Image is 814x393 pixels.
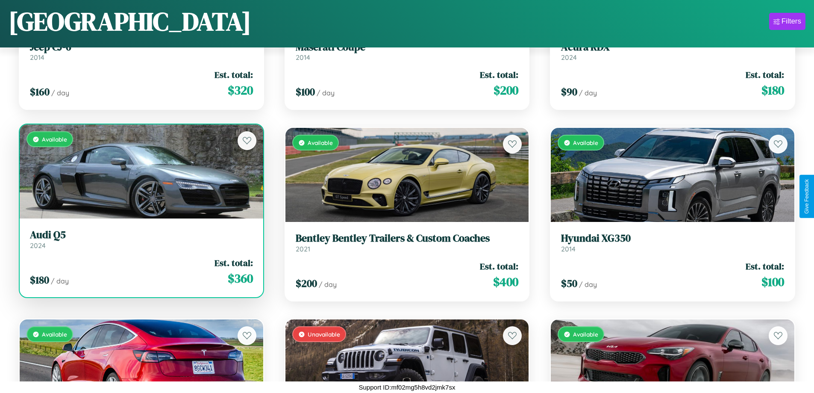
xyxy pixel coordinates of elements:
[296,41,519,62] a: Maserati Coupe2014
[30,241,46,250] span: 2024
[573,139,598,146] span: Available
[215,257,253,269] span: Est. total:
[296,85,315,99] span: $ 100
[42,136,67,143] span: Available
[761,273,784,290] span: $ 100
[561,232,784,245] h3: Hyundai XG350
[30,229,253,250] a: Audi Q52024
[51,89,69,97] span: / day
[769,13,805,30] button: Filters
[30,41,253,53] h3: Jeep CJ-6
[30,53,44,62] span: 2014
[480,260,518,272] span: Est. total:
[561,245,576,253] span: 2014
[30,41,253,62] a: Jeep CJ-62014
[493,273,518,290] span: $ 400
[804,179,810,214] div: Give Feedback
[782,17,801,26] div: Filters
[296,232,519,245] h3: Bentley Bentley Trailers & Custom Coaches
[296,41,519,53] h3: Maserati Coupe
[296,245,310,253] span: 2021
[51,277,69,285] span: / day
[746,260,784,272] span: Est. total:
[561,41,784,53] h3: Acura RDX
[42,331,67,338] span: Available
[228,270,253,287] span: $ 360
[296,53,310,62] span: 2014
[561,85,577,99] span: $ 90
[30,273,49,287] span: $ 180
[573,331,598,338] span: Available
[561,53,577,62] span: 2024
[561,276,577,290] span: $ 50
[296,276,317,290] span: $ 200
[480,68,518,81] span: Est. total:
[308,139,333,146] span: Available
[761,82,784,99] span: $ 180
[308,331,340,338] span: Unavailable
[494,82,518,99] span: $ 200
[579,280,597,289] span: / day
[228,82,253,99] span: $ 320
[296,232,519,253] a: Bentley Bentley Trailers & Custom Coaches2021
[215,68,253,81] span: Est. total:
[9,4,251,39] h1: [GEOGRAPHIC_DATA]
[319,280,337,289] span: / day
[359,381,455,393] p: Support ID: mf02mg5h8vd2jmk7sx
[746,68,784,81] span: Est. total:
[30,229,253,241] h3: Audi Q5
[579,89,597,97] span: / day
[561,41,784,62] a: Acura RDX2024
[30,85,50,99] span: $ 160
[561,232,784,253] a: Hyundai XG3502014
[317,89,335,97] span: / day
